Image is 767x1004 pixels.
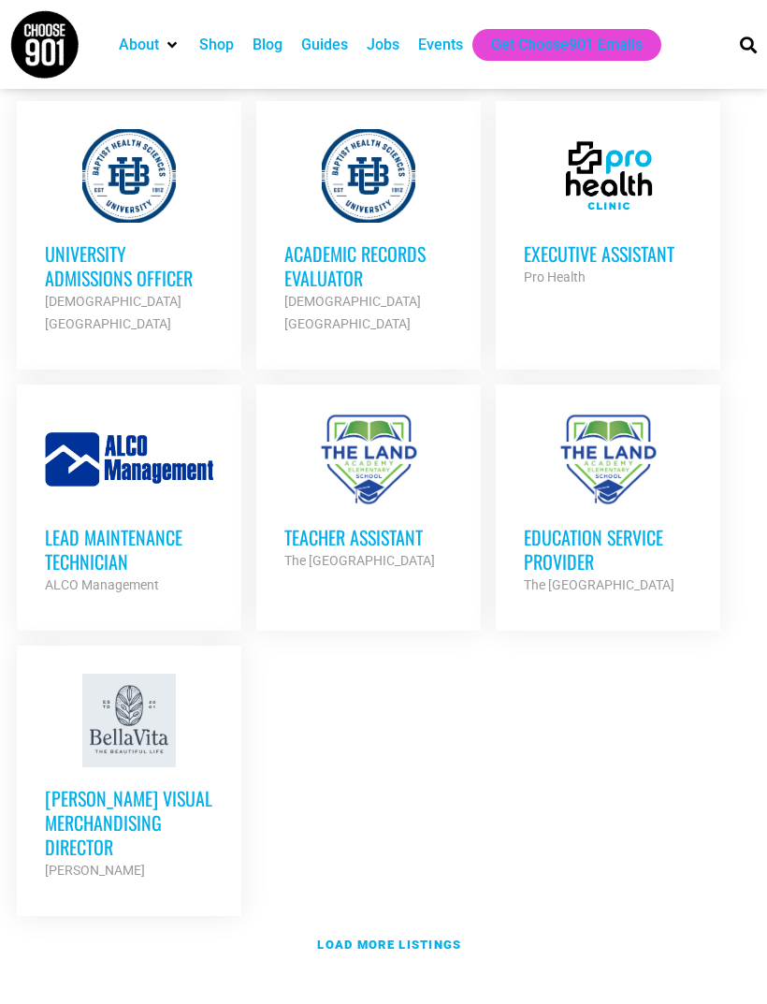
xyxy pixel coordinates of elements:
[109,29,190,61] div: About
[496,101,720,316] a: Executive Assistant Pro Health
[284,525,453,549] h3: Teacher Assistant
[45,863,145,878] strong: [PERSON_NAME]
[17,646,241,909] a: [PERSON_NAME] Visual Merchandising Director [PERSON_NAME]
[284,294,421,331] strong: [DEMOGRAPHIC_DATA][GEOGRAPHIC_DATA]
[45,294,181,331] strong: [DEMOGRAPHIC_DATA][GEOGRAPHIC_DATA]
[45,525,213,574] h3: Lead Maintenance Technician
[301,34,348,56] a: Guides
[119,34,159,56] a: About
[284,553,435,568] strong: The [GEOGRAPHIC_DATA]
[256,385,481,600] a: Teacher Assistant The [GEOGRAPHIC_DATA]
[256,101,481,363] a: Academic Records Evaluator [DEMOGRAPHIC_DATA][GEOGRAPHIC_DATA]
[317,938,461,952] strong: Load more listings
[284,241,453,290] h3: Academic Records Evaluator
[524,577,674,592] strong: The [GEOGRAPHIC_DATA]
[418,34,463,56] a: Events
[45,241,213,290] h3: University Admissions Officer
[491,34,643,56] a: Get Choose901 Emails
[109,29,715,61] nav: Main nav
[17,101,241,363] a: University Admissions Officer [DEMOGRAPHIC_DATA][GEOGRAPHIC_DATA]
[45,786,213,859] h3: [PERSON_NAME] Visual Merchandising Director
[524,525,692,574] h3: Education Service Provider
[524,241,692,266] h3: Executive Assistant
[496,385,720,624] a: Education Service Provider The [GEOGRAPHIC_DATA]
[253,34,282,56] a: Blog
[367,34,399,56] a: Jobs
[199,34,234,56] a: Shop
[733,29,764,60] div: Search
[17,385,241,624] a: Lead Maintenance Technician ALCO Management
[45,577,159,592] strong: ALCO Management
[524,269,586,284] strong: Pro Health
[9,924,758,967] a: Load more listings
